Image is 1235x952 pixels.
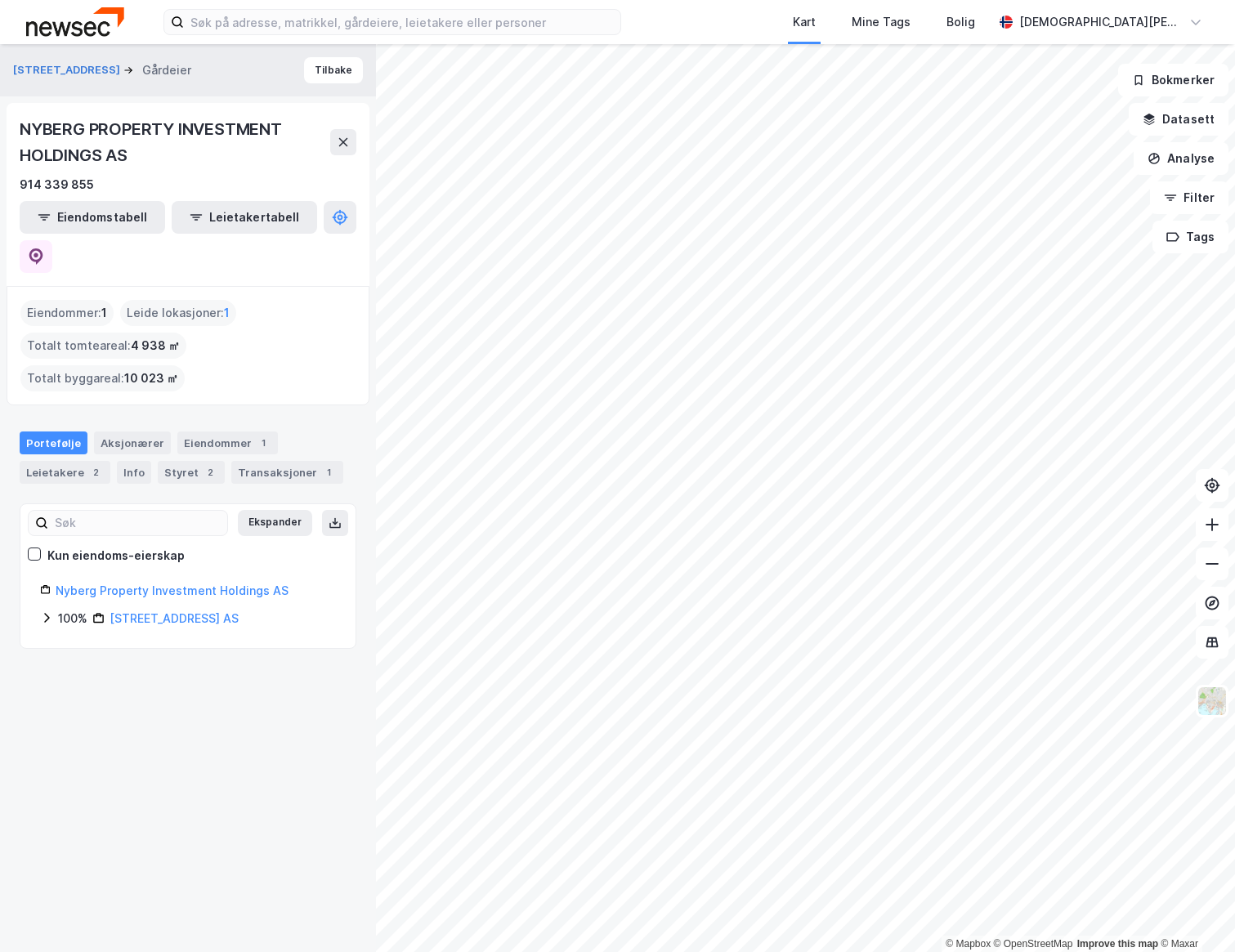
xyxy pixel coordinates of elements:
[1197,686,1228,717] img: Z
[1077,938,1158,950] a: Improve this map
[1153,874,1235,952] div: Kontrollprogram for chat
[56,583,289,597] a: Nyberg Property Investment Holdings AS
[238,510,312,536] button: Ekspander
[1118,64,1228,96] button: Bokmerker
[20,333,186,359] div: Totalt tomteareal :
[20,365,185,391] div: Totalt byggareal :
[124,369,178,388] span: 10 023 ㎡
[946,12,975,32] div: Bolig
[58,609,87,628] div: 100%
[184,10,620,34] input: Søk på adresse, matrikkel, gårdeiere, leietakere eller personer
[87,464,104,480] div: 2
[224,303,230,323] span: 1
[994,938,1073,950] a: OpenStreetMap
[1129,103,1228,136] button: Datasett
[142,60,191,80] div: Gårdeier
[172,201,317,234] button: Leietakertabell
[131,336,180,355] span: 4 938 ㎡
[120,300,236,326] div: Leide lokasjoner :
[20,431,87,454] div: Portefølje
[1150,181,1228,214] button: Filter
[304,57,363,83] button: Tilbake
[1134,142,1228,175] button: Analyse
[202,464,218,480] div: 2
[20,116,330,168] div: NYBERG PROPERTY INVESTMENT HOLDINGS AS
[20,300,114,326] div: Eiendommer :
[793,12,816,32] div: Kart
[20,201,165,234] button: Eiendomstabell
[255,435,271,451] div: 1
[20,175,94,194] div: 914 339 855
[177,431,278,454] div: Eiendommer
[1019,12,1183,32] div: [DEMOGRAPHIC_DATA][PERSON_NAME]
[231,461,343,484] div: Transaksjoner
[26,7,124,36] img: newsec-logo.f6e21ccffca1b3a03d2d.png
[852,12,911,32] div: Mine Tags
[48,511,227,535] input: Søk
[1153,874,1235,952] iframe: Chat Widget
[94,431,171,454] div: Aksjonærer
[320,464,337,480] div: 1
[158,461,225,484] div: Styret
[117,461,151,484] div: Info
[101,303,107,323] span: 1
[47,546,185,565] div: Kun eiendoms-eierskap
[1152,221,1228,253] button: Tags
[20,461,110,484] div: Leietakere
[946,938,991,950] a: Mapbox
[110,611,239,625] a: [STREET_ADDRESS] AS
[13,62,123,78] button: [STREET_ADDRESS]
